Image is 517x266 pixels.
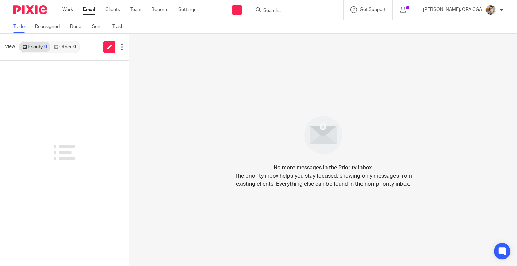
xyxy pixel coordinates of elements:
div: 0 [73,45,76,49]
a: Email [83,6,95,13]
a: Work [62,6,73,13]
a: Settings [178,6,196,13]
h4: No more messages in the Priority inbox. [274,164,373,172]
a: Reports [151,6,168,13]
a: To do [13,20,30,33]
p: [PERSON_NAME], CPA CGA [423,6,482,13]
a: Team [130,6,141,13]
p: The priority inbox helps you stay focused, showing only messages from existing clients. Everythin... [234,172,412,188]
a: Trash [112,20,129,33]
a: Sent [92,20,107,33]
img: Pixie [13,5,47,14]
input: Search [263,8,323,14]
a: Other0 [50,42,79,52]
span: View [5,43,15,50]
a: Done [70,20,87,33]
img: Chrissy%20McGale%20Bio%20Pic%201.jpg [485,5,496,15]
span: Get Support [360,7,386,12]
a: Reassigned [35,20,65,33]
img: image [300,112,347,158]
a: Clients [105,6,120,13]
div: 0 [44,45,47,49]
a: Priority0 [19,42,50,52]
